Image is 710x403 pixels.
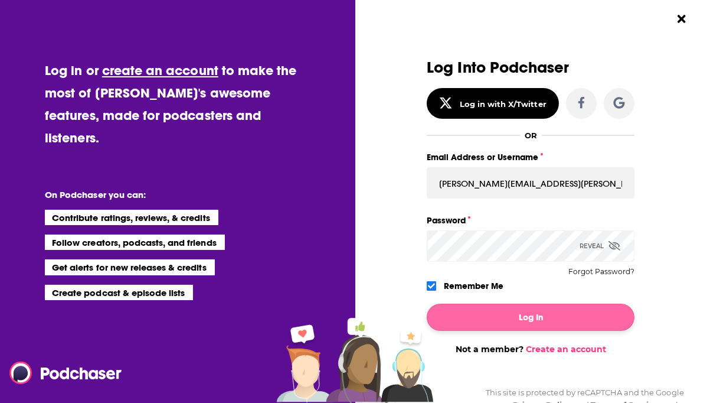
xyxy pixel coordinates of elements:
[45,259,214,275] li: Get alerts for new releases & credits
[427,304,634,331] button: Log In
[427,59,634,76] h3: Log Into Podchaser
[427,213,634,228] label: Password
[45,210,218,225] li: Contribute ratings, reviews, & credits
[427,88,559,119] button: Log in with X/Twitter
[9,362,113,384] a: Podchaser - Follow, Share and Rate Podcasts
[460,99,547,109] div: Log in with X/Twitter
[427,149,634,165] label: Email Address or Username
[45,235,225,250] li: Follow creators, podcasts, and friends
[427,167,634,199] input: Email Address or Username
[525,131,537,140] div: OR
[45,189,281,200] li: On Podchaser you can:
[526,344,606,355] a: Create an account
[670,8,693,30] button: Close Button
[45,285,193,300] li: Create podcast & episode lists
[568,268,634,276] button: Forgot Password?
[102,62,218,79] a: create an account
[9,362,123,384] img: Podchaser - Follow, Share and Rate Podcasts
[444,278,503,294] label: Remember Me
[580,230,620,262] div: Reveal
[427,344,634,355] div: Not a member?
